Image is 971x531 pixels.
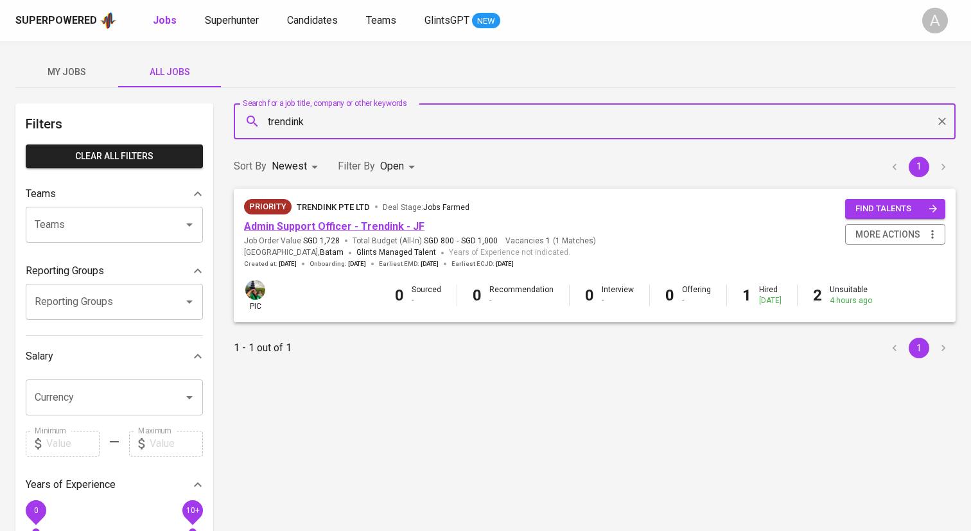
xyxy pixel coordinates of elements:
[26,477,116,492] p: Years of Experience
[882,157,956,177] nav: pagination navigation
[602,284,634,306] div: Interview
[272,159,307,174] p: Newest
[150,431,203,457] input: Value
[15,13,97,28] div: Superpowered
[830,295,872,306] div: 4 hours ago
[412,295,441,306] div: -
[353,236,498,247] span: Total Budget (All-In)
[461,236,498,247] span: SGD 1,000
[320,247,344,259] span: Batam
[366,13,399,29] a: Teams
[33,505,38,514] span: 0
[380,155,419,178] div: Open
[933,112,951,130] button: Clear
[244,259,297,268] span: Created at :
[244,200,292,213] span: Priority
[244,247,344,259] span: [GEOGRAPHIC_DATA] ,
[15,11,117,30] a: Superpoweredapp logo
[424,14,469,26] span: GlintsGPT
[830,284,872,306] div: Unsuitable
[544,236,550,247] span: 1
[489,295,554,306] div: -
[272,155,322,178] div: Newest
[26,144,203,168] button: Clear All filters
[759,284,782,306] div: Hired
[472,15,500,28] span: NEW
[26,186,56,202] p: Teams
[310,259,366,268] span: Onboarding :
[845,224,945,245] button: more actions
[234,159,267,174] p: Sort By
[153,13,179,29] a: Jobs
[26,344,203,369] div: Salary
[379,259,439,268] span: Earliest EMD :
[457,236,459,247] span: -
[909,157,929,177] button: page 1
[813,286,822,304] b: 2
[602,295,634,306] div: -
[383,203,469,212] span: Deal Stage :
[26,349,53,364] p: Salary
[180,388,198,406] button: Open
[303,236,340,247] span: SGD 1,728
[473,286,482,304] b: 0
[36,148,193,164] span: Clear All filters
[26,472,203,498] div: Years of Experience
[287,14,338,26] span: Candidates
[855,227,920,243] span: more actions
[855,202,938,216] span: find talents
[26,114,203,134] h6: Filters
[297,202,370,212] span: TRENDINK PTE LTD
[505,236,596,247] span: Vacancies ( 1 Matches )
[244,220,424,232] a: Admin Support Officer - Trendink - JF
[922,8,948,33] div: A
[412,284,441,306] div: Sourced
[380,160,404,172] span: Open
[449,247,570,259] span: Years of Experience not indicated.
[26,181,203,207] div: Teams
[205,14,259,26] span: Superhunter
[665,286,674,304] b: 0
[46,431,100,457] input: Value
[153,14,177,26] b: Jobs
[909,338,929,358] button: page 1
[26,263,104,279] p: Reporting Groups
[423,203,469,212] span: Jobs Farmed
[244,279,267,312] div: pic
[180,293,198,311] button: Open
[424,13,500,29] a: GlintsGPT NEW
[126,64,213,80] span: All Jobs
[245,280,265,300] img: eva@glints.com
[366,14,396,26] span: Teams
[682,295,711,306] div: -
[186,505,199,514] span: 10+
[338,159,375,174] p: Filter By
[244,236,340,247] span: Job Order Value
[23,64,110,80] span: My Jobs
[26,258,203,284] div: Reporting Groups
[496,259,514,268] span: [DATE]
[348,259,366,268] span: [DATE]
[682,284,711,306] div: Offering
[180,216,198,234] button: Open
[585,286,594,304] b: 0
[845,199,945,219] button: find talents
[882,338,956,358] nav: pagination navigation
[287,13,340,29] a: Candidates
[489,284,554,306] div: Recommendation
[759,295,782,306] div: [DATE]
[279,259,297,268] span: [DATE]
[244,199,292,214] div: New Job received from Demand Team
[421,259,439,268] span: [DATE]
[100,11,117,30] img: app logo
[395,286,404,304] b: 0
[356,248,436,257] span: Glints Managed Talent
[451,259,514,268] span: Earliest ECJD :
[234,340,292,356] p: 1 - 1 out of 1
[205,13,261,29] a: Superhunter
[742,286,751,304] b: 1
[424,236,454,247] span: SGD 800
